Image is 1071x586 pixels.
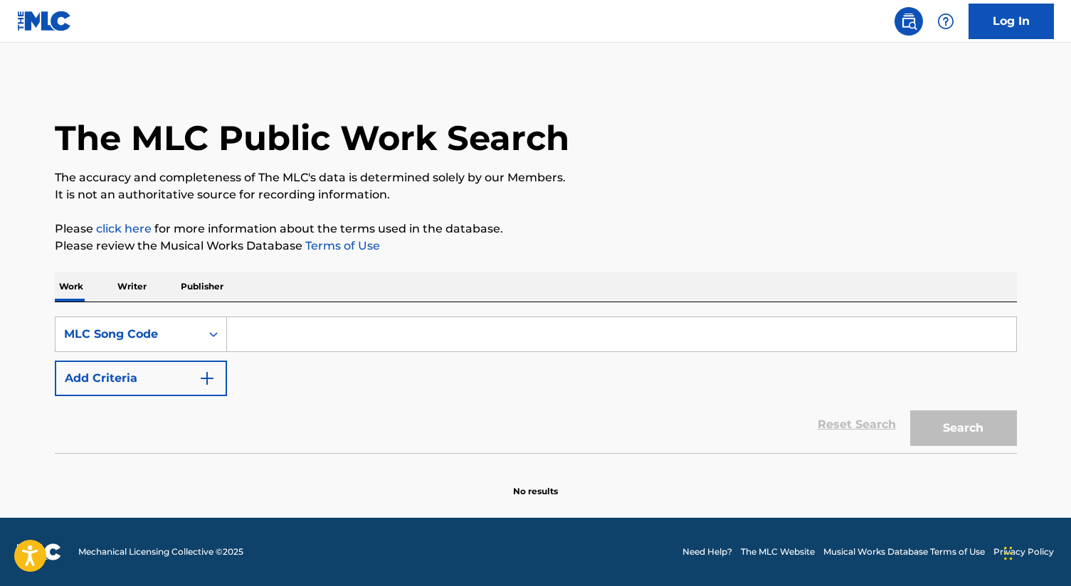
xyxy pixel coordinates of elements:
div: Help [932,7,960,36]
img: search [900,13,917,30]
a: click here [96,222,152,235]
p: Please for more information about the terms used in the database. [55,220,1017,238]
iframe: Chat Widget [1000,518,1071,586]
img: MLC Logo [17,11,72,31]
a: Public Search [895,7,923,36]
p: Writer [113,272,151,302]
form: Search Form [55,316,1017,453]
p: No results [513,468,558,498]
div: Drag [1004,532,1013,575]
button: Add Criteria [55,361,227,396]
a: Privacy Policy [993,545,1054,558]
img: help [937,13,954,30]
a: Musical Works Database Terms of Use [823,545,985,558]
a: Terms of Use [302,239,380,252]
img: 9d2ae6d4665cec9f34b9.svg [199,370,216,387]
a: Need Help? [682,545,732,558]
p: Publisher [176,272,228,302]
p: Please review the Musical Works Database [55,238,1017,255]
a: Log In [969,4,1054,39]
span: Mechanical Licensing Collective © 2025 [78,545,243,558]
p: The accuracy and completeness of The MLC's data is determined solely by our Members. [55,169,1017,186]
h1: The MLC Public Work Search [55,117,569,159]
img: logo [17,543,61,560]
a: The MLC Website [741,545,815,558]
div: MLC Song Code [64,326,192,343]
p: It is not an authoritative source for recording information. [55,186,1017,203]
p: Work [55,272,88,302]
